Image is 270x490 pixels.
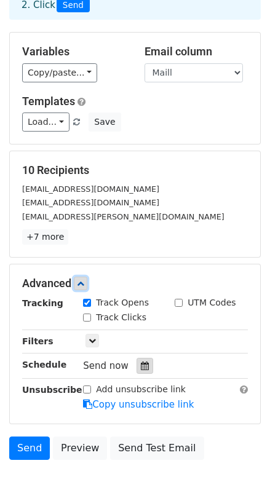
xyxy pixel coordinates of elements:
span: Send now [83,360,129,371]
h5: Variables [22,45,126,58]
strong: Filters [22,336,54,346]
small: [EMAIL_ADDRESS][DOMAIN_NAME] [22,198,159,207]
a: +7 more [22,229,68,245]
strong: Unsubscribe [22,385,82,395]
label: UTM Codes [188,296,236,309]
small: [EMAIL_ADDRESS][PERSON_NAME][DOMAIN_NAME] [22,212,224,221]
button: Save [89,113,121,132]
a: Copy unsubscribe link [83,399,194,410]
label: Track Opens [96,296,149,309]
strong: Tracking [22,298,63,308]
small: [EMAIL_ADDRESS][DOMAIN_NAME] [22,184,159,194]
label: Track Clicks [96,311,146,324]
a: Load... [22,113,69,132]
strong: Schedule [22,360,66,369]
a: Preview [53,437,107,460]
h5: Advanced [22,277,248,290]
a: Templates [22,95,75,108]
a: Send Test Email [110,437,204,460]
a: Send [9,437,50,460]
h5: Email column [145,45,248,58]
label: Add unsubscribe link [96,383,186,396]
h5: 10 Recipients [22,164,248,177]
a: Copy/paste... [22,63,97,82]
iframe: Chat Widget [208,431,270,490]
